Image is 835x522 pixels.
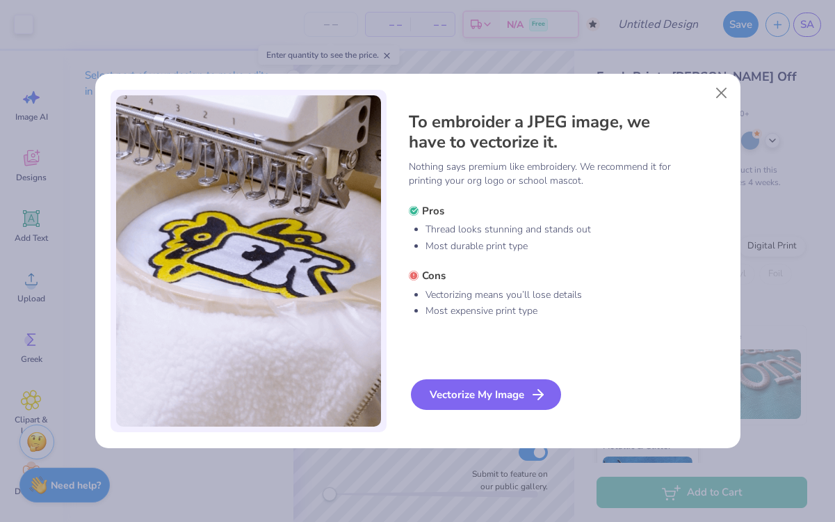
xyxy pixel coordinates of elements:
[708,80,734,106] button: Close
[425,288,690,302] li: Vectorizing means you’ll lose details
[409,160,690,188] p: Nothing says premium like embroidery. We recommend it for printing your org logo or school mascot.
[425,223,690,237] li: Thread looks stunning and stands out
[425,239,690,253] li: Most durable print type
[409,269,690,283] h5: Cons
[409,112,690,153] h4: To embroider a JPEG image, we have to vectorize it.
[425,304,690,318] li: Most expensive print type
[411,379,561,410] div: Vectorize My Image
[409,204,690,218] h5: Pros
